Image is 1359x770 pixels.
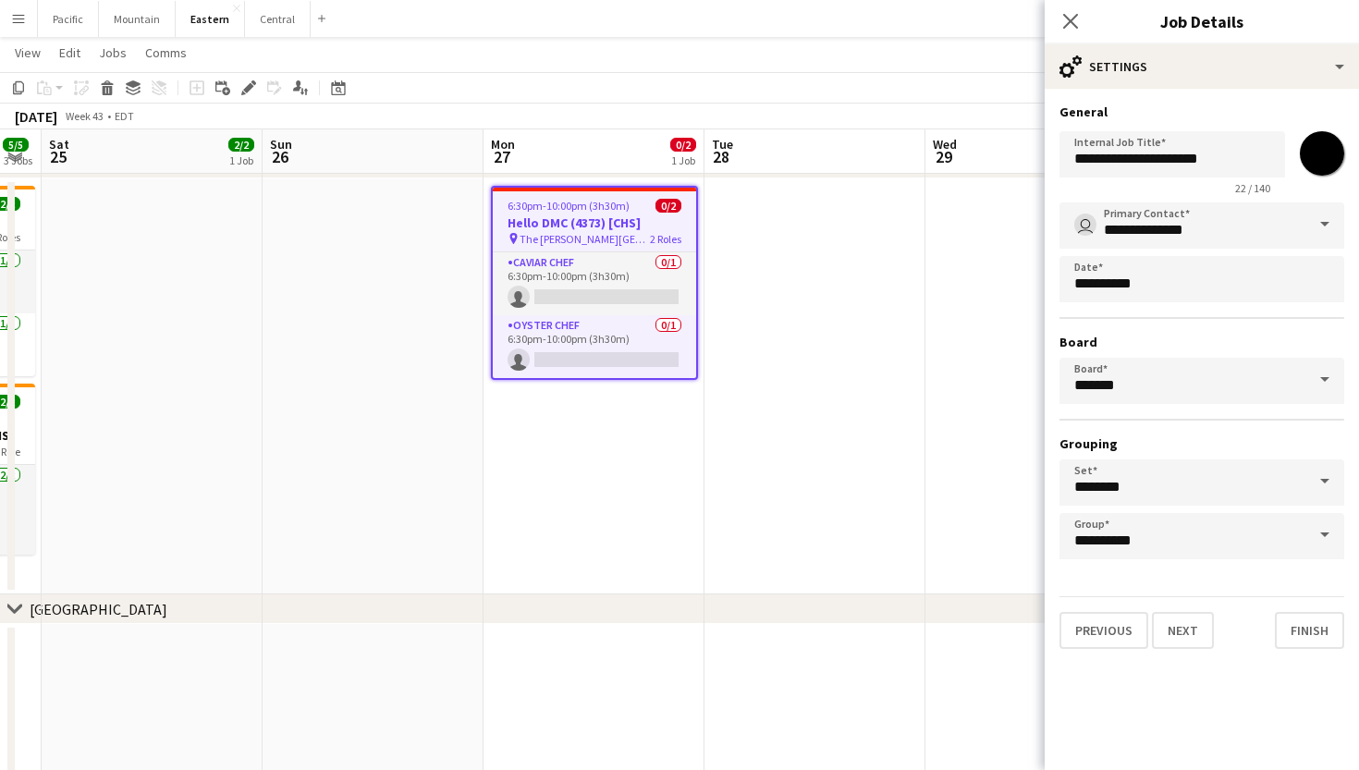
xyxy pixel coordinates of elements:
div: 1 Job [671,153,695,167]
h3: Hello DMC (4373) [CHS] [493,214,696,231]
span: The [PERSON_NAME][GEOGRAPHIC_DATA] ([PERSON_NAME][GEOGRAPHIC_DATA], [GEOGRAPHIC_DATA]) [520,232,650,246]
h3: General [1059,104,1344,120]
h3: Job Details [1045,9,1359,33]
a: Edit [52,41,88,65]
span: Jobs [99,44,127,61]
button: Previous [1059,612,1148,649]
h3: Board [1059,334,1344,350]
div: EDT [115,109,134,123]
span: 26 [267,146,292,167]
span: Wed [933,136,957,153]
span: 25 [46,146,69,167]
app-card-role: Oyster Chef0/16:30pm-10:00pm (3h30m) [493,315,696,378]
button: Central [245,1,311,37]
span: 2 Roles [650,232,681,246]
span: 5/5 [3,138,29,152]
div: [DATE] [15,107,57,126]
span: 22 / 140 [1220,181,1285,195]
div: Settings [1045,44,1359,89]
a: Comms [138,41,194,65]
span: 2/2 [228,138,254,152]
button: Pacific [38,1,99,37]
span: View [15,44,41,61]
button: Eastern [176,1,245,37]
span: 6:30pm-10:00pm (3h30m) [508,199,630,213]
span: 0/2 [670,138,696,152]
a: Jobs [92,41,134,65]
button: Mountain [99,1,176,37]
span: Sat [49,136,69,153]
button: Next [1152,612,1214,649]
span: Week 43 [61,109,107,123]
span: Mon [491,136,515,153]
span: 0/2 [655,199,681,213]
span: 29 [930,146,957,167]
span: Tue [712,136,733,153]
div: [GEOGRAPHIC_DATA] [30,600,167,618]
app-card-role: Caviar Chef0/16:30pm-10:00pm (3h30m) [493,252,696,315]
h3: Grouping [1059,435,1344,452]
span: Sun [270,136,292,153]
span: Edit [59,44,80,61]
span: 28 [709,146,733,167]
a: View [7,41,48,65]
div: 3 Jobs [4,153,32,167]
app-job-card: 6:30pm-10:00pm (3h30m)0/2Hello DMC (4373) [CHS] The [PERSON_NAME][GEOGRAPHIC_DATA] ([PERSON_NAME]... [491,186,698,380]
button: Finish [1275,612,1344,649]
span: 27 [488,146,515,167]
span: Comms [145,44,187,61]
div: 1 Job [229,153,253,167]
